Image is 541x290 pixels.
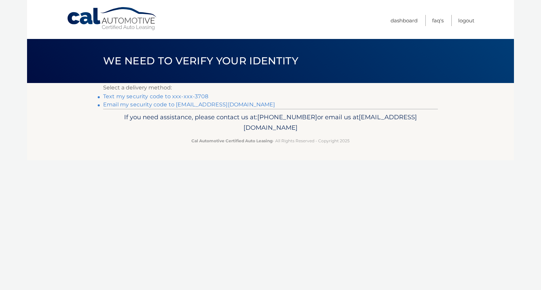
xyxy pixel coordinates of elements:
[391,15,418,26] a: Dashboard
[257,113,317,121] span: [PHONE_NUMBER]
[432,15,444,26] a: FAQ's
[108,137,433,144] p: - All Rights Reserved - Copyright 2025
[458,15,474,26] a: Logout
[103,55,298,67] span: We need to verify your identity
[103,93,208,100] a: Text my security code to xxx-xxx-3708
[191,138,273,143] strong: Cal Automotive Certified Auto Leasing
[108,112,433,133] p: If you need assistance, please contact us at: or email us at
[103,101,275,108] a: Email my security code to [EMAIL_ADDRESS][DOMAIN_NAME]
[103,83,438,92] p: Select a delivery method:
[67,7,158,31] a: Cal Automotive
